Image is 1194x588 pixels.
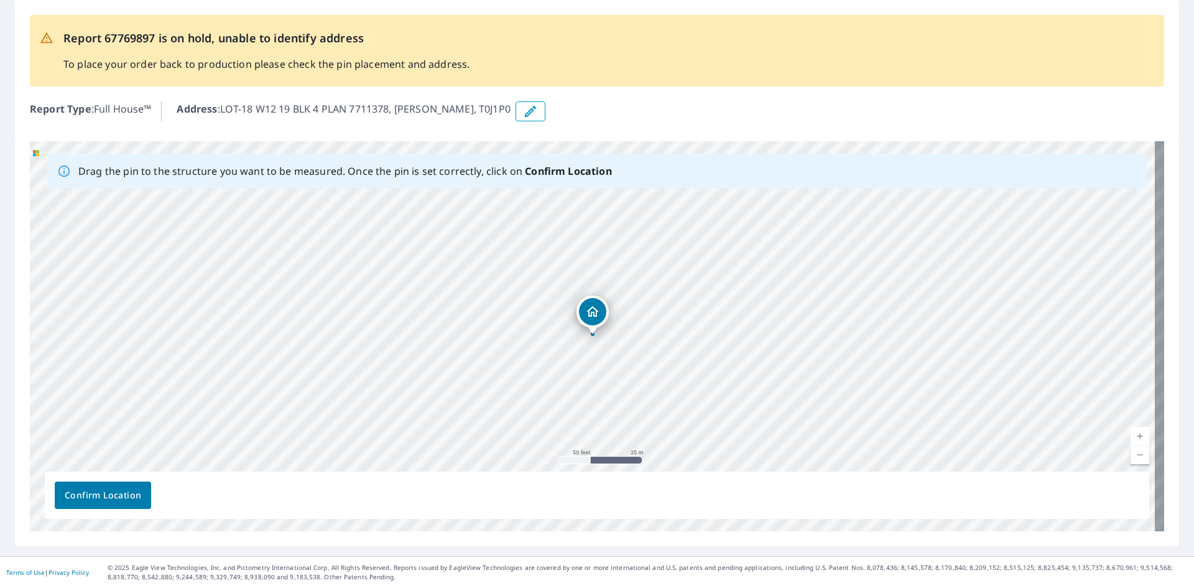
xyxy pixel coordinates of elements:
b: Address [177,102,217,116]
p: Drag the pin to the structure you want to be measured. Once the pin is set correctly, click on [78,164,612,179]
div: Dropped pin, building 1, Residential property, LOT-18 W12 19 BLK 4 PLAN 7711378 HANNA, AB T0J1P0 [576,296,609,334]
p: To place your order back to production please check the pin placement and address. [63,57,470,72]
button: Confirm Location [55,482,151,509]
a: Current Level 19, Zoom In [1131,427,1149,446]
span: Confirm Location [65,488,141,503]
b: Confirm Location [525,164,611,178]
p: | [6,569,89,576]
p: © 2025 Eagle View Technologies, Inc. and Pictometry International Corp. All Rights Reserved. Repo... [108,563,1188,582]
p: : Full House™ [30,101,151,121]
b: Report Type [30,102,91,116]
p: : LOT-18 W12 19 BLK 4 PLAN 7711378, [PERSON_NAME], T0J1P0 [177,101,510,121]
a: Terms of Use [6,568,45,577]
p: Report 67769897 is on hold, unable to identify address [63,30,470,47]
a: Current Level 19, Zoom Out [1131,446,1149,464]
a: Privacy Policy [49,568,89,577]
